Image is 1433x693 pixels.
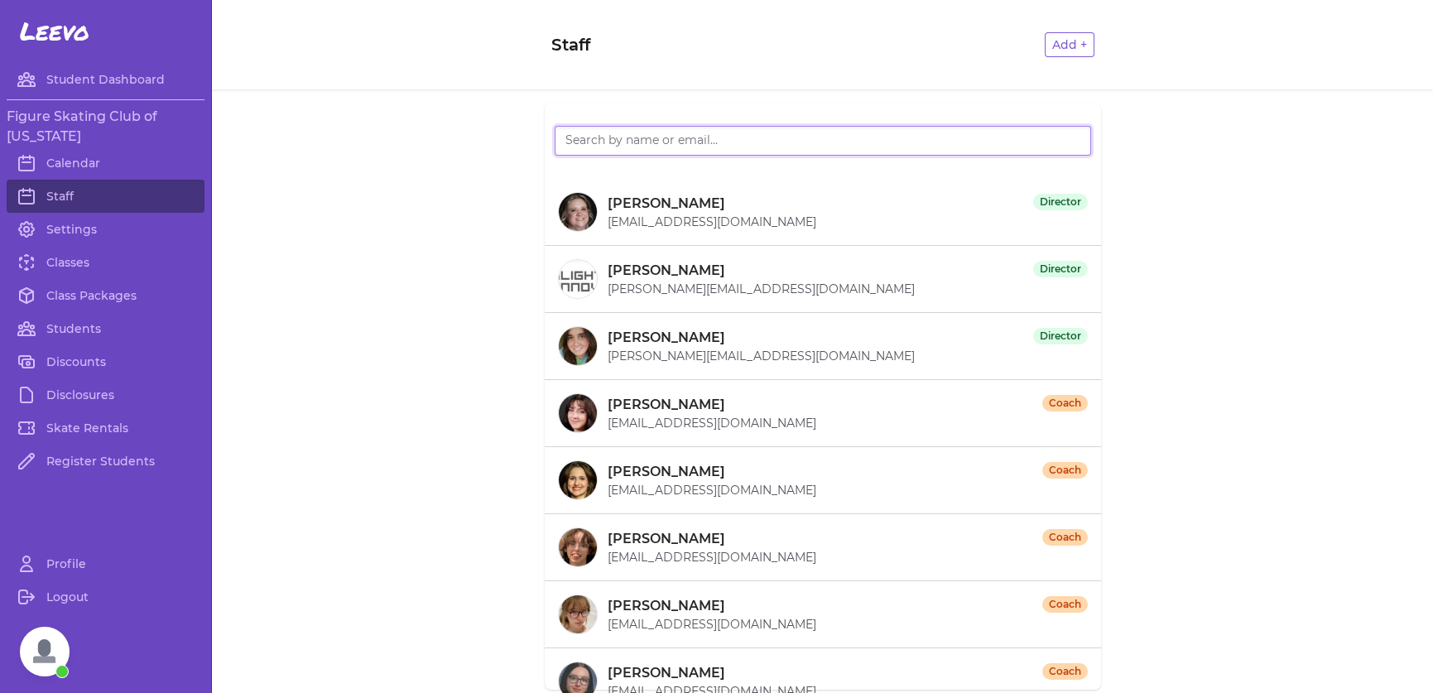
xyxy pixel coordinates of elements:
p: [EMAIL_ADDRESS][DOMAIN_NAME] [608,616,1088,633]
a: Staff [7,180,204,213]
h3: Figure Skating Club of [US_STATE] [7,107,204,147]
p: [EMAIL_ADDRESS][DOMAIN_NAME] [608,482,1088,498]
p: [EMAIL_ADDRESS][DOMAIN_NAME] [608,549,1088,565]
span: Coach [1042,663,1088,680]
p: [PERSON_NAME] [608,328,725,348]
p: [PERSON_NAME] [608,395,725,415]
p: [PERSON_NAME] [608,663,725,683]
span: Coach [1042,596,1088,613]
a: Students [7,312,204,345]
p: [PERSON_NAME] [608,194,725,214]
span: Coach [1042,462,1088,479]
a: Skate Rentals [7,411,204,445]
button: Add + [1045,32,1094,57]
a: Disclosures [7,378,204,411]
span: Director [1033,194,1088,210]
a: Student Dashboard [7,63,204,96]
a: Classes [7,246,204,279]
p: [PERSON_NAME] [608,261,725,281]
p: [EMAIL_ADDRESS][DOMAIN_NAME] [608,415,1088,431]
a: Logout [7,580,204,614]
span: Director [1033,261,1088,277]
a: Discounts [7,345,204,378]
p: [EMAIL_ADDRESS][DOMAIN_NAME] [608,214,1088,230]
p: [PERSON_NAME][EMAIL_ADDRESS][DOMAIN_NAME] [608,281,1088,297]
a: Profile [7,547,204,580]
input: Search by name or email... [555,126,1091,156]
a: Calendar [7,147,204,180]
p: [PERSON_NAME][EMAIL_ADDRESS][DOMAIN_NAME] [608,348,1088,364]
p: [PERSON_NAME] [608,529,725,549]
a: Class Packages [7,279,204,312]
span: Leevo [20,17,89,46]
a: Register Students [7,445,204,478]
div: Open chat [20,627,70,676]
p: [PERSON_NAME] [608,462,725,482]
span: Coach [1042,529,1088,546]
a: Settings [7,213,204,246]
span: Director [1033,328,1088,344]
p: [PERSON_NAME] [608,596,725,616]
span: Coach [1042,395,1088,411]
